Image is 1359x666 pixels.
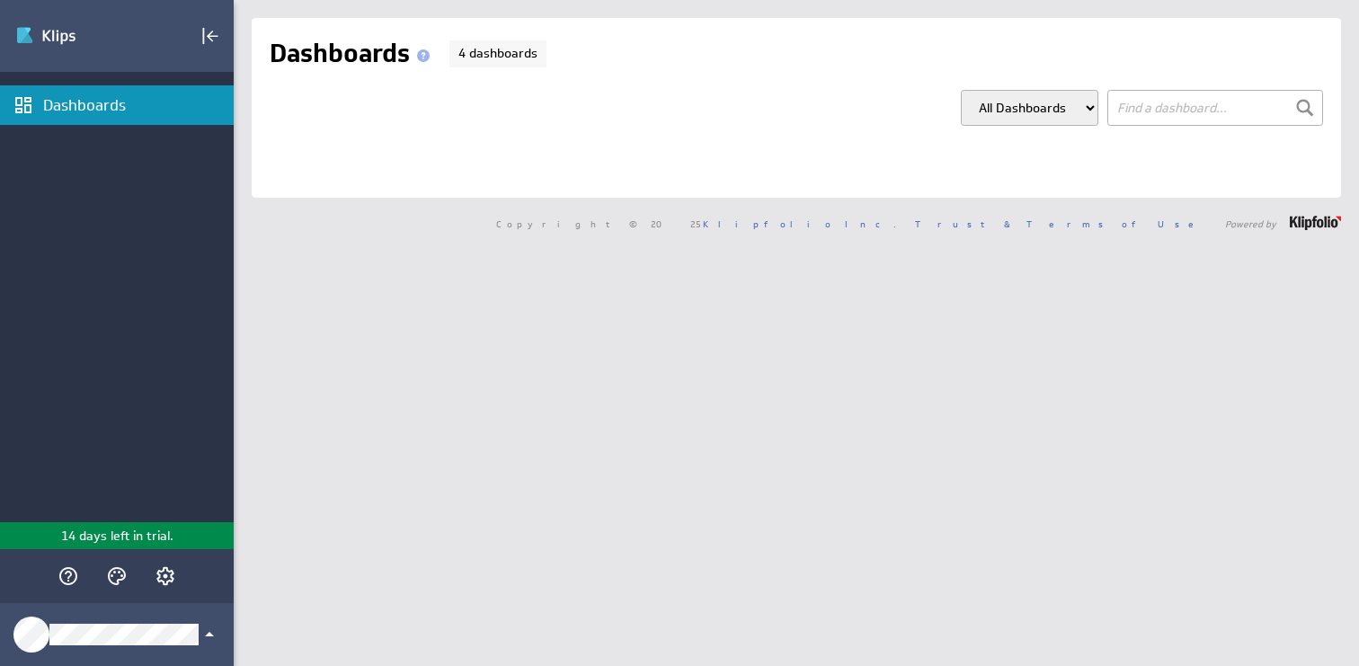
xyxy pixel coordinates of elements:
svg: Account and settings [155,565,176,587]
p: 4 dashboards [449,40,546,67]
a: Trust & Terms of Use [915,218,1206,230]
span: Powered by [1225,219,1276,228]
div: Help [53,561,84,591]
svg: Themes [106,565,128,587]
span: Copyright © 2025 [496,219,896,228]
p: 14 days left in trial. [61,527,173,546]
div: Account and settings [150,561,181,591]
h1: Dashboards [270,36,437,72]
input: Find a dashboard... [1107,90,1323,126]
div: Collapse [195,21,226,51]
div: Go to Dashboards [15,22,141,50]
img: Klipfolio klips logo [15,22,141,50]
div: Themes [102,561,132,591]
a: Klipfolio Inc. [703,218,896,230]
div: Dashboards [43,95,229,115]
img: logo-footer.png [1290,216,1341,230]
